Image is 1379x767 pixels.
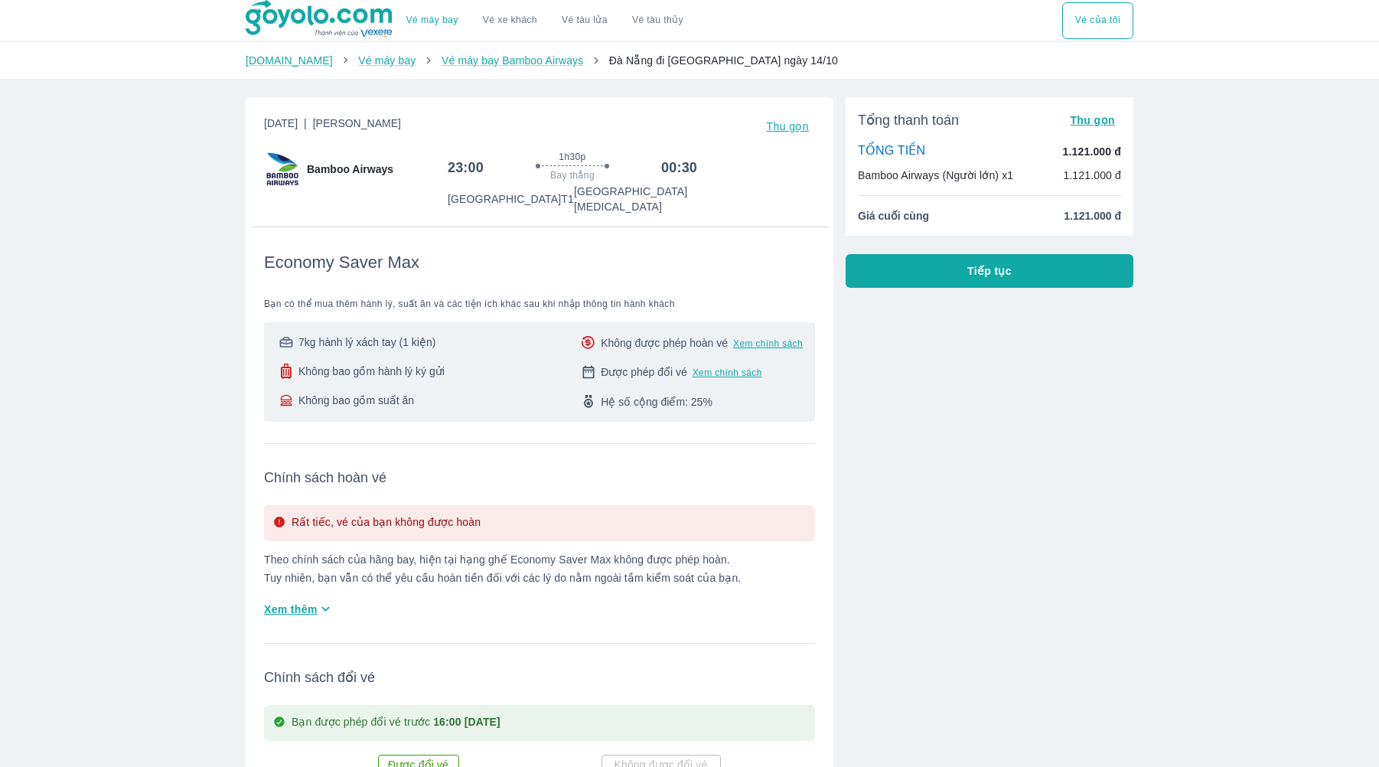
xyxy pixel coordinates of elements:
[394,2,696,39] div: choose transportation mode
[292,714,500,732] p: Bạn được phép đổi vé trước
[550,169,595,181] span: Bay thẳng
[766,120,809,132] span: Thu gọn
[549,2,620,39] a: Vé tàu lửa
[406,15,458,26] a: Vé máy bay
[246,53,1133,68] nav: breadcrumb
[1064,109,1121,131] button: Thu gọn
[298,393,414,408] span: Không bao gồm suất ăn
[298,335,435,350] span: 7kg hành lý xách tay (1 kiện)
[1070,114,1115,126] span: Thu gọn
[858,208,929,224] span: Giá cuối cùng
[601,394,712,410] span: Hệ số cộng điểm: 25%
[760,116,815,137] button: Thu gọn
[858,111,959,129] span: Tổng thanh toán
[304,117,307,129] span: |
[574,184,697,214] p: [GEOGRAPHIC_DATA] [MEDICAL_DATA]
[264,468,815,487] span: Chính sách hoàn vé
[733,338,803,350] button: Xem chính sách
[559,151,585,163] span: 1h30p
[433,716,500,728] strong: 16:00 [DATE]
[609,54,838,67] span: Đà Nẵng đi [GEOGRAPHIC_DATA] ngày 14/10
[292,514,481,532] p: Rất tiếc, vé của bạn không được hoàn
[601,335,728,351] span: Không được phép hoàn vé
[693,367,762,379] button: Xem chính sách
[264,602,318,617] span: Xem thêm
[264,553,815,584] p: Theo chính sách của hãng bay, hiện tại hạng ghế Economy Saver Max không được phép hoàn. Tuy nhiên...
[1062,2,1133,39] div: choose transportation mode
[601,364,687,380] span: Được phép đổi vé
[264,116,401,137] span: [DATE]
[620,2,696,39] button: Vé tàu thủy
[442,54,583,67] a: Vé máy bay Bamboo Airways
[1062,2,1133,39] button: Vé của tôi
[846,254,1133,288] button: Tiếp tục
[967,263,1012,279] span: Tiếp tục
[313,117,401,129] span: [PERSON_NAME]
[264,668,815,687] span: Chính sách đổi vé
[1064,208,1121,224] span: 1.121.000 đ
[448,191,574,207] p: [GEOGRAPHIC_DATA] T1
[448,158,484,177] h6: 23:00
[858,143,925,160] p: TỔNG TIỀN
[264,298,815,310] span: Bạn có thể mua thêm hành lý, suất ăn và các tiện ích khác sau khi nhập thông tin hành khách
[858,168,1013,183] p: Bamboo Airways (Người lớn) x1
[258,596,340,622] button: Xem thêm
[1063,168,1121,183] p: 1.121.000 đ
[298,364,445,379] span: Không bao gồm hành lý ký gửi
[483,15,537,26] a: Vé xe khách
[358,54,416,67] a: Vé máy bay
[1063,144,1121,159] p: 1.121.000 đ
[307,162,393,177] span: Bamboo Airways
[661,158,697,177] h6: 00:30
[264,252,419,273] span: Economy Saver Max
[246,54,333,67] a: [DOMAIN_NAME]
